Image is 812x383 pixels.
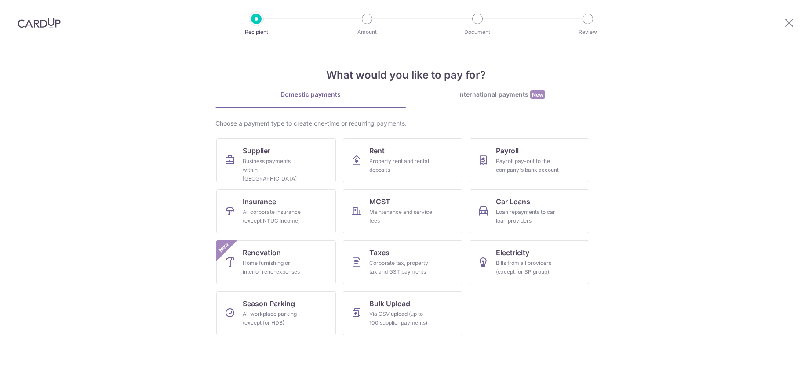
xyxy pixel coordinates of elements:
span: Supplier [243,145,270,156]
p: Recipient [224,28,289,36]
div: All workplace parking (except for HDB) [243,310,306,327]
span: Car Loans [496,196,530,207]
span: MCST [369,196,390,207]
img: CardUp [18,18,61,28]
div: Choose a payment type to create one-time or recurring payments. [215,119,597,128]
span: Bulk Upload [369,298,410,309]
a: Bulk UploadVia CSV upload (up to 100 supplier payments) [343,291,462,335]
span: Insurance [243,196,276,207]
h4: What would you like to pay for? [215,67,597,83]
a: RenovationHome furnishing or interior reno-expensesNew [216,240,336,284]
p: Review [555,28,620,36]
div: Domestic payments [215,90,406,99]
span: Payroll [496,145,519,156]
a: MCSTMaintenance and service fees [343,189,462,233]
div: Payroll pay-out to the company's bank account [496,157,559,174]
span: Taxes [369,247,390,258]
a: PayrollPayroll pay-out to the company's bank account [470,138,589,182]
a: Car LoansLoan repayments to car loan providers [470,189,589,233]
span: Electricity [496,247,529,258]
div: Business payments within [GEOGRAPHIC_DATA] [243,157,306,183]
span: Season Parking [243,298,295,309]
div: Home furnishing or interior reno-expenses [243,259,306,276]
div: Maintenance and service fees [369,208,433,225]
p: Document [445,28,510,36]
div: Corporate tax, property tax and GST payments [369,259,433,276]
a: TaxesCorporate tax, property tax and GST payments [343,240,462,284]
div: Property rent and rental deposits [369,157,433,174]
a: RentProperty rent and rental deposits [343,138,462,182]
a: InsuranceAll corporate insurance (except NTUC Income) [216,189,336,233]
div: International payments [406,90,597,99]
span: New [216,240,231,255]
a: Season ParkingAll workplace parking (except for HDB) [216,291,336,335]
div: Loan repayments to car loan providers [496,208,559,225]
div: All corporate insurance (except NTUC Income) [243,208,306,225]
span: Rent [369,145,385,156]
a: SupplierBusiness payments within [GEOGRAPHIC_DATA] [216,138,336,182]
span: Renovation [243,247,281,258]
div: Via CSV upload (up to 100 supplier payments) [369,310,433,327]
a: ElectricityBills from all providers (except for SP group) [470,240,589,284]
iframe: Opens a widget where you can find more information [756,357,803,379]
div: Bills from all providers (except for SP group) [496,259,559,276]
p: Amount [335,28,400,36]
span: New [530,90,545,99]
